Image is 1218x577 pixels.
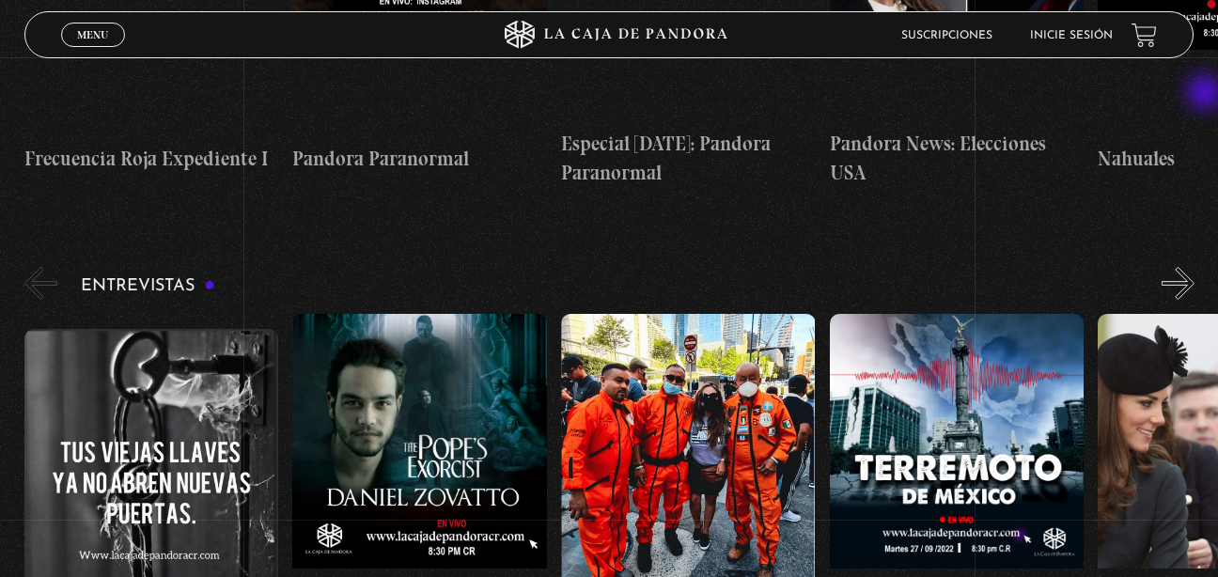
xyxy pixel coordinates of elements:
h4: Frecuencia Roja Expediente I [24,144,279,174]
a: Inicie sesión [1030,30,1113,41]
button: Next [1162,267,1195,300]
a: View your shopping cart [1132,23,1157,48]
h4: Especial [DATE]: Pandora Paranormal [561,129,816,188]
button: Previous [24,267,57,300]
h4: Pandora Paranormal [292,144,547,174]
a: Suscripciones [901,30,992,41]
span: Cerrar [70,45,115,58]
span: Menu [77,29,108,40]
h3: Entrevistas [81,277,215,295]
h4: Pandora News: Elecciones USA [830,129,1085,188]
